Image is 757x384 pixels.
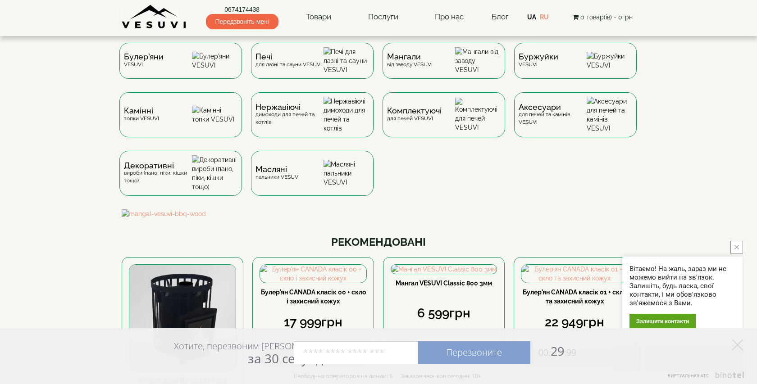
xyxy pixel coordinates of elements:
img: Камінні топки VESUVI [192,106,237,124]
a: Нержавіючідимоходи для печей та котлів Нержавіючі димоходи для печей та котлів [246,92,378,151]
a: RU [540,14,549,21]
img: Комплектуючі для печей VESUVI [455,98,501,132]
div: VESUVI [519,53,558,68]
span: Виртуальная АТС [668,373,709,379]
a: Про нас [426,7,473,27]
button: close button [730,241,743,253]
span: Нержавіючі [255,104,324,111]
a: Печідля лазні та сауни VESUVI Печі для лазні та сауни VESUVI [246,43,378,92]
a: Виртуальная АТС [662,372,746,384]
div: 17 999грн [260,313,367,331]
img: Масляні пальники VESUVI [324,160,369,187]
button: 0 товар(ів) - 0грн [570,12,635,22]
img: mangal-vesuvi-bbq-wood [122,209,635,218]
a: Послуги [359,7,407,27]
div: Хотите, перезвоним [PERSON_NAME] [174,340,328,366]
img: Мангал VESUVI Classic 800 3мм [391,265,497,274]
span: Комплектуючі [387,107,442,114]
span: 0 товар(ів) - 0грн [580,14,633,21]
a: UA [527,14,536,21]
a: Мангал VESUVI Classic 800 3мм [396,280,492,287]
img: Мангали від заводу VESUVI [455,47,501,74]
a: Блог [492,12,509,21]
img: Аксесуари для печей та камінів VESUVI [587,97,632,133]
div: димоходи для печей та котлів [255,104,324,126]
span: Аксесуари [519,104,587,111]
a: Перезвоните [418,341,530,364]
div: для лазні та сауни VESUVI [255,53,322,68]
img: Булер'ян CANADA класік 00 + скло і захисний кожух [260,265,366,283]
a: 0674174438 [206,5,278,14]
a: БуржуйкиVESUVI Буржуйки VESUVI [510,43,641,92]
a: Каміннітопки VESUVI Камінні топки VESUVI [115,92,246,151]
div: вироби (пано, піки, кішки тощо) [124,162,192,185]
a: Товари [297,7,340,27]
span: Булер'яни [124,53,164,60]
img: Декоративні вироби (пано, піки, кішки тощо) [192,155,237,191]
span: Буржуйки [519,53,558,60]
span: 00: [538,347,551,358]
div: VESUVI [124,53,164,68]
div: для печей VESUVI [387,107,442,122]
div: для печей та камінів VESUVI [519,104,587,126]
div: Вітаємо! На жаль, зараз ми не можемо вийти на зв'язок. Залишіть, будь ласка, свої контакти, і ми ... [629,265,735,307]
div: 6 599грн [390,304,497,322]
div: топки VESUVI [124,107,159,122]
img: Буржуйки VESUVI [587,52,632,70]
img: Завод VESUVI [122,5,187,29]
div: Залишити контакти [629,314,696,329]
a: Булер'яниVESUVI Булер'яни VESUVI [115,43,246,92]
a: Аксесуаридля печей та камінів VESUVI Аксесуари для печей та камінів VESUVI [510,92,641,151]
span: за 30 секунд? [248,350,328,367]
a: Булер'ян CANADA класік 01 + скло та захисний кожух [523,289,627,305]
a: Масляніпальники VESUVI Масляні пальники VESUVI [246,151,378,209]
span: :99 [564,347,576,358]
span: Передзвоніть мені [206,14,278,29]
a: Комплектуючідля печей VESUVI Комплектуючі для печей VESUVI [378,92,510,151]
div: Свободных операторов на линии: 5 Заказов звонков сегодня: 10+ [294,372,481,379]
div: від заводу VESUVI [387,53,433,68]
span: Мангали [387,53,433,60]
img: Булер'ян CANADA класік 01 + скло та захисний кожух [521,265,628,283]
img: Печі для лазні та сауни VESUVI [324,47,369,74]
span: Камінні [124,107,159,114]
a: Мангаливід заводу VESUVI Мангали від заводу VESUVI [378,43,510,92]
div: 22 949грн [521,313,628,331]
a: Декоративнівироби (пано, піки, кішки тощо) Декоративні вироби (пано, піки, кішки тощо) [115,151,246,209]
span: Печі [255,53,322,60]
a: Булер'ян CANADA класік 00 + скло і захисний кожух [261,289,366,305]
img: Піч для лазні Бочка 15 м³ без виносу, дверцята 315*315, зі склом [129,265,236,371]
div: пальники VESUVI [255,166,300,181]
img: Нержавіючі димоходи для печей та котлів [324,97,369,133]
span: Декоративні [124,162,192,169]
span: Масляні [255,166,300,173]
img: Булер'яни VESUVI [192,52,237,70]
span: 29 [530,343,576,359]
